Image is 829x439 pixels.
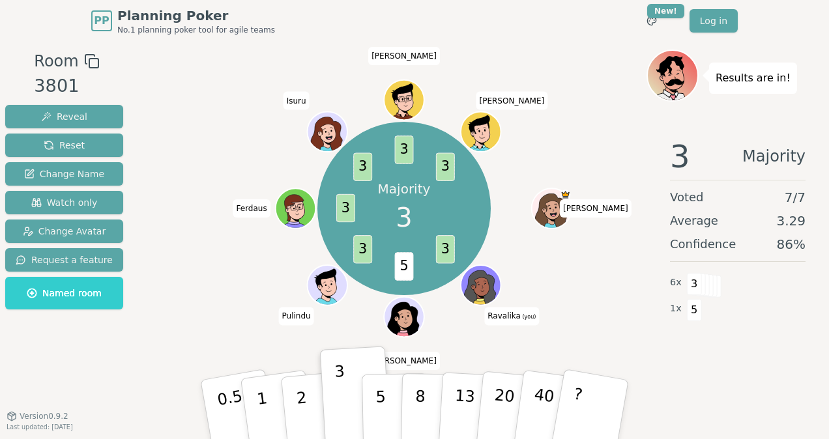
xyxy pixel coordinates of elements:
span: 6 x [670,276,682,290]
span: Version 0.9.2 [20,411,68,421]
span: Click to change your name [368,352,440,370]
span: Click to change your name [233,199,270,218]
span: 5 [687,299,702,321]
span: Planning Poker [117,7,275,25]
span: Click to change your name [284,91,310,109]
p: Results are in! [716,69,791,87]
span: Change Name [24,167,104,180]
span: Last updated: [DATE] [7,423,73,431]
button: Click to change your avatar [462,266,500,304]
div: New! [647,4,684,18]
span: (you) [521,314,536,320]
span: 3 [687,273,702,295]
button: Change Name [5,162,123,186]
span: Staci is the host [560,190,570,199]
button: New! [640,9,663,33]
span: 3 [396,198,412,237]
span: Click to change your name [476,91,548,109]
button: Reveal [5,105,123,128]
span: Confidence [670,235,736,253]
span: 3 [353,235,372,263]
button: Watch only [5,191,123,214]
span: Reset [44,139,85,152]
span: Click to change your name [279,307,314,325]
span: 3.29 [776,212,806,230]
span: Click to change your name [560,199,632,218]
span: 3 [436,235,455,263]
p: 3 [334,362,349,433]
span: 5 [395,253,414,281]
span: Majority [742,141,806,172]
a: Log in [690,9,738,33]
span: Named room [27,287,102,300]
span: Average [670,212,718,230]
span: Watch only [31,196,98,209]
span: Voted [670,188,704,206]
span: Request a feature [16,253,113,266]
button: Change Avatar [5,219,123,243]
span: 1 x [670,302,682,316]
a: PPPlanning PokerNo.1 planning poker tool for agile teams [91,7,275,35]
span: 3 [670,141,690,172]
button: Version0.9.2 [7,411,68,421]
div: 3801 [34,73,99,100]
span: 3 [395,136,414,164]
button: Named room [5,277,123,309]
span: Reveal [41,110,87,123]
span: PP [94,13,109,29]
button: Reset [5,134,123,157]
span: 7 / 7 [785,188,806,206]
span: No.1 planning poker tool for agile teams [117,25,275,35]
span: 3 [336,194,355,222]
span: Click to change your name [368,47,440,65]
p: Majority [378,180,431,198]
span: Click to change your name [484,307,539,325]
button: Request a feature [5,248,123,272]
span: Room [34,50,78,73]
span: 3 [353,153,372,181]
span: 3 [436,153,455,181]
span: 86 % [777,235,806,253]
span: Change Avatar [23,225,106,238]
